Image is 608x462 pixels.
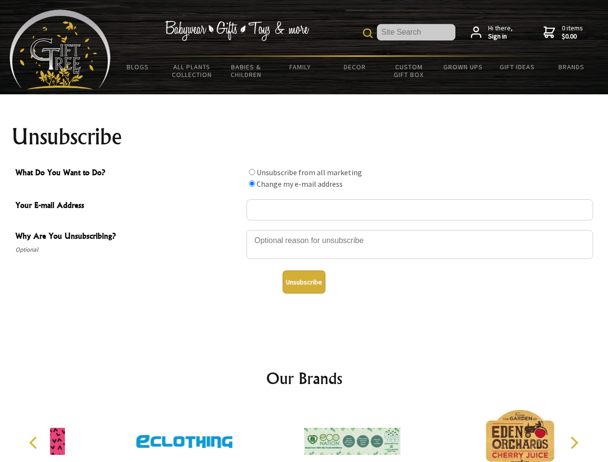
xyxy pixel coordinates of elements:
input: Your E-mail Address [246,199,593,220]
a: Grown Ups [436,57,490,77]
a: BLOGS [111,57,165,77]
strong: Sign in [488,32,513,41]
span: Optional [15,244,242,256]
a: 0 items$0.00 [543,24,583,41]
a: Family [273,57,328,77]
input: What Do You Want to Do? [249,169,255,175]
span: 0 items [562,24,583,41]
button: Next [563,432,584,453]
h1: Unsubscribe [12,125,597,148]
strong: $0.00 [562,32,583,41]
img: product search [363,28,373,38]
button: Unsubscribe [283,270,325,294]
input: What Do You Want to Do? [249,180,255,187]
a: All Plants Collection [165,57,220,85]
img: Babywear - Gifts - Toys & more [165,21,309,41]
img: Babyware - Gifts - Toys and more... [10,10,111,90]
textarea: Why Are You Unsubscribing? [246,230,593,259]
a: Custom Gift Box [382,57,436,85]
label: Unsubscribe from all marketing [257,167,362,177]
span: Why Are You Unsubscribing? [15,230,242,244]
a: Brands [544,57,599,77]
label: Change my e-mail address [257,179,343,189]
a: Gift Ideas [490,57,544,77]
a: Babies & Children [219,57,273,85]
input: Site Search [377,24,455,40]
a: Hi there,Sign in [471,24,513,41]
span: Your E-mail Address [15,199,242,213]
span: Hi there, [488,24,513,41]
h2: Our Brands [19,367,589,390]
span: What Do You Want to Do? [15,167,242,180]
a: Decor [327,57,382,77]
button: Previous [24,432,45,453]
